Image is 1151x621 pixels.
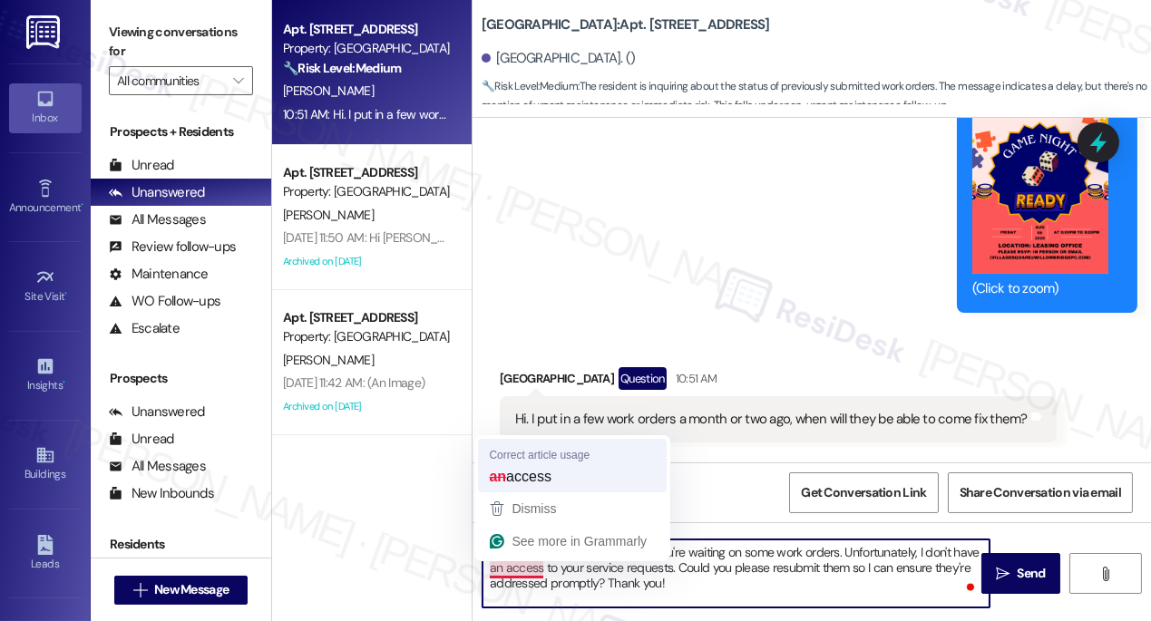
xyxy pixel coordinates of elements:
div: Unanswered [109,403,205,422]
div: Prospects + Residents [91,122,271,141]
span: New Message [154,580,229,599]
textarea: To enrich screen reader interactions, please activate Accessibility in Grammarly extension settings [483,539,990,607]
span: • [63,376,65,389]
div: Unanswered [109,183,205,202]
label: Viewing conversations for [109,18,253,66]
strong: 🔧 Risk Level: Medium [482,79,578,93]
div: Maintenance [109,265,209,284]
a: Inbox [9,83,82,132]
div: WO Follow-ups [109,292,220,311]
span: • [81,199,83,211]
a: Buildings [9,440,82,489]
span: [PERSON_NAME] [283,207,374,223]
a: Leads [9,529,82,578]
div: [DATE] 11:50 AM: Hi [PERSON_NAME], Just a reminder - Game Night is happening tonight! Check out t... [283,229,1136,246]
span: Share Conversation via email [960,483,1121,502]
div: [GEOGRAPHIC_DATA]. () [482,49,636,68]
div: Question [619,367,667,390]
i:  [133,583,147,597]
div: Tagged as: [500,442,1057,469]
div: Archived on [DATE] [281,395,453,418]
div: [GEOGRAPHIC_DATA] [500,367,1057,396]
span: : The resident is inquiring about the status of previously submitted work orders. The message ind... [482,77,1151,116]
strong: 🔧 Risk Level: Medium [283,60,401,76]
span: Send [1018,564,1046,583]
div: Review follow-ups [109,238,236,257]
div: 10:51 AM: Hi. I put in a few work orders a month or two ago, when will they be able to come fix t... [283,106,807,122]
div: Prospects [91,369,271,388]
div: Residents [91,535,271,554]
div: Unread [109,430,174,449]
div: 10:51 AM [671,369,717,388]
div: [DATE] 11:42 AM: (An Image) [283,374,424,391]
i:  [1098,567,1112,581]
a: Site Visit • [9,262,82,311]
button: Send [981,553,1060,594]
button: Share Conversation via email [948,472,1133,513]
a: Insights • [9,351,82,400]
div: Unread [109,156,174,175]
div: Escalate [109,319,180,338]
div: All Messages [109,457,206,476]
div: Apt. [STREET_ADDRESS] [283,20,451,39]
b: [GEOGRAPHIC_DATA]: Apt. [STREET_ADDRESS] [482,15,770,34]
img: ResiDesk Logo [26,15,63,49]
div: Archived on [DATE] [281,250,453,273]
span: [PERSON_NAME] [283,82,374,99]
button: New Message [114,576,249,605]
div: Apt. [STREET_ADDRESS] [283,308,451,327]
div: Property: [GEOGRAPHIC_DATA] [283,39,451,58]
div: All Messages [109,210,206,229]
div: New Inbounds [109,484,214,503]
button: Zoom image [972,83,1108,274]
div: Property: [GEOGRAPHIC_DATA] [283,327,451,346]
span: [PERSON_NAME] [283,352,374,368]
button: Get Conversation Link [789,472,938,513]
div: Property: [GEOGRAPHIC_DATA] [283,182,451,201]
span: • [65,287,68,300]
div: Hi. I put in a few work orders a month or two ago, when will they be able to come fix them? [515,410,1028,429]
div: (Click to zoom) [972,279,1108,298]
i:  [996,567,1010,581]
i:  [233,73,243,88]
input: All communities [117,66,224,95]
span: Get Conversation Link [801,483,926,502]
div: Apt. [STREET_ADDRESS] [283,163,451,182]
